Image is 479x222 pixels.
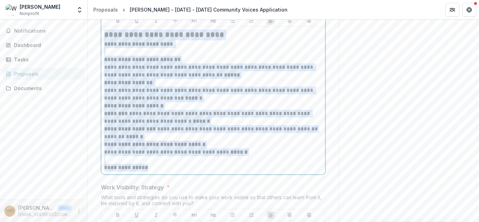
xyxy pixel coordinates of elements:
[14,28,82,34] span: Notifications
[101,194,325,209] div: What tools and strategies do you use to make your work visible so that others can learn from it, ...
[305,16,313,25] button: Align Right
[267,16,275,25] button: Align Left
[285,211,294,219] button: Align Center
[305,211,313,219] button: Align Right
[14,56,79,63] div: Tasks
[133,211,141,219] button: Underline
[93,6,118,13] div: Proposals
[6,209,14,213] div: Wynter Downing
[14,70,79,78] div: Proposals
[3,25,85,36] button: Notifications
[247,16,256,25] button: Ordered List
[247,211,256,219] button: Ordered List
[209,211,217,219] button: Heading 2
[209,16,217,25] button: Heading 2
[130,6,288,13] div: [PERSON_NAME] - [DATE] - [DATE] Community Voices Application
[152,16,160,25] button: Italicize
[3,82,85,94] a: Documents
[6,4,17,15] img: Wynter Downing
[171,211,179,219] button: Strike
[20,11,39,17] span: Nonprofit
[114,16,122,25] button: Bold
[3,39,85,51] a: Dashboard
[462,3,476,17] button: Get Help
[114,211,122,219] button: Bold
[171,16,179,25] button: Strike
[285,16,294,25] button: Align Center
[58,205,72,211] p: User
[14,41,79,49] div: Dashboard
[190,211,198,219] button: Heading 1
[228,211,237,219] button: Bullet List
[267,211,275,219] button: Align Left
[18,204,55,211] p: [PERSON_NAME]
[445,3,459,17] button: Partners
[18,211,72,218] p: [EMAIL_ADDRESS][DOMAIN_NAME]
[90,5,121,15] a: Proposals
[90,5,290,15] nav: breadcrumb
[3,68,85,80] a: Proposals
[3,54,85,65] a: Tasks
[190,16,198,25] button: Heading 1
[228,16,237,25] button: Bullet List
[75,207,83,215] button: More
[101,183,164,191] p: Work Visibility: Strategy
[20,3,60,11] div: [PERSON_NAME]
[75,3,85,17] button: Open entity switcher
[152,211,160,219] button: Italicize
[133,16,141,25] button: Underline
[14,85,79,92] div: Documents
